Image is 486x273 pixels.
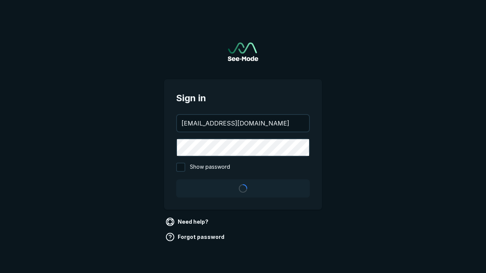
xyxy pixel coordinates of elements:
span: Sign in [176,91,310,105]
span: Show password [190,163,230,172]
input: your@email.com [177,115,309,132]
a: Need help? [164,216,211,228]
a: Go to sign in [228,42,258,61]
a: Forgot password [164,231,227,243]
img: See-Mode Logo [228,42,258,61]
